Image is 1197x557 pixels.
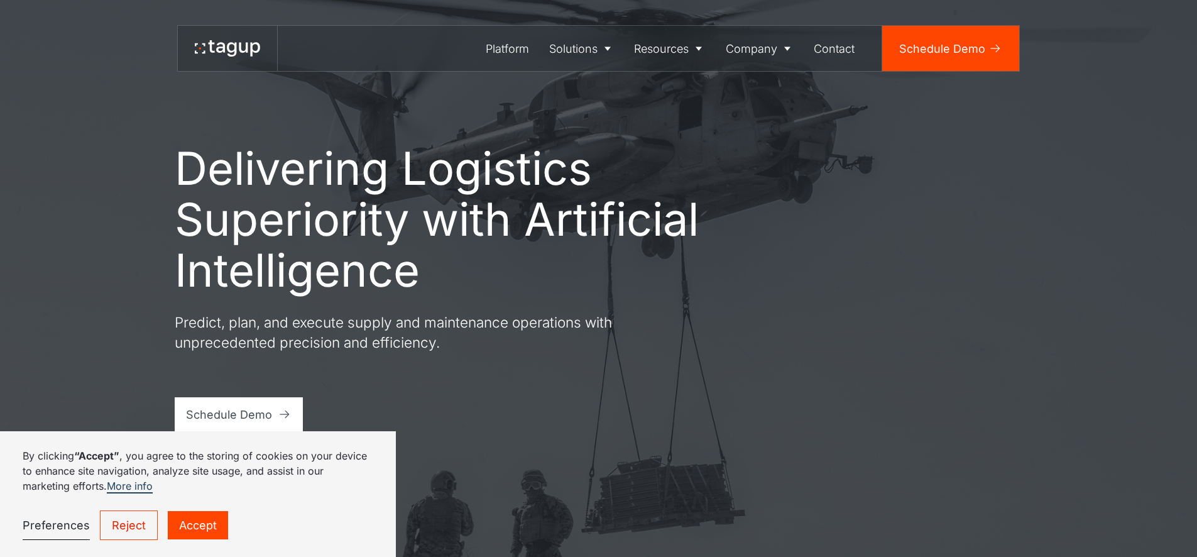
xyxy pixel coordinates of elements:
[716,26,804,71] a: Company
[107,480,153,494] a: More info
[175,143,702,295] h1: Delivering Logistics Superiority with Artificial Intelligence
[23,448,373,494] p: By clicking , you agree to the storing of cookies on your device to enhance site navigation, anal...
[882,26,1019,71] a: Schedule Demo
[476,26,540,71] a: Platform
[549,40,598,57] div: Solutions
[74,449,119,462] strong: “Accept”
[486,40,529,57] div: Platform
[100,510,158,540] a: Reject
[539,26,625,71] a: Solutions
[175,397,303,431] a: Schedule Demo
[168,511,228,539] a: Accept
[175,312,627,352] p: Predict, plan, and execute supply and maintenance operations with unprecedented precision and eff...
[899,40,985,57] div: Schedule Demo
[726,40,777,57] div: Company
[186,406,272,423] div: Schedule Demo
[814,40,855,57] div: Contact
[625,26,716,71] a: Resources
[634,40,689,57] div: Resources
[23,511,90,540] a: Preferences
[804,26,865,71] a: Contact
